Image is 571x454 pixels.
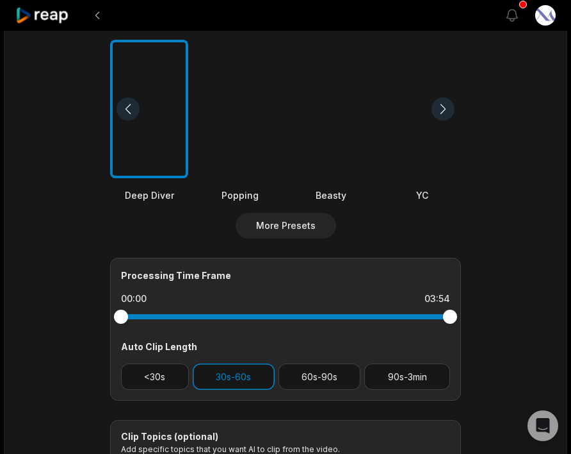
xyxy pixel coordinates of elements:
[201,189,279,202] div: Popping
[193,364,275,390] button: 30s-60s
[383,189,461,202] div: YC
[424,292,450,305] div: 03:54
[121,292,147,305] div: 00:00
[121,364,189,390] button: <30s
[278,364,361,390] button: 60s-90s
[110,189,188,202] div: Deep Diver
[121,340,450,353] div: Auto Clip Length
[121,431,450,442] div: Clip Topics (optional)
[121,269,450,282] div: Processing Time Frame
[292,189,370,202] div: Beasty
[527,410,558,441] div: Open Intercom Messenger
[364,364,450,390] button: 90s-3min
[236,213,336,239] button: More Presets
[121,444,450,454] p: Add specific topics that you want AI to clip from the video.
